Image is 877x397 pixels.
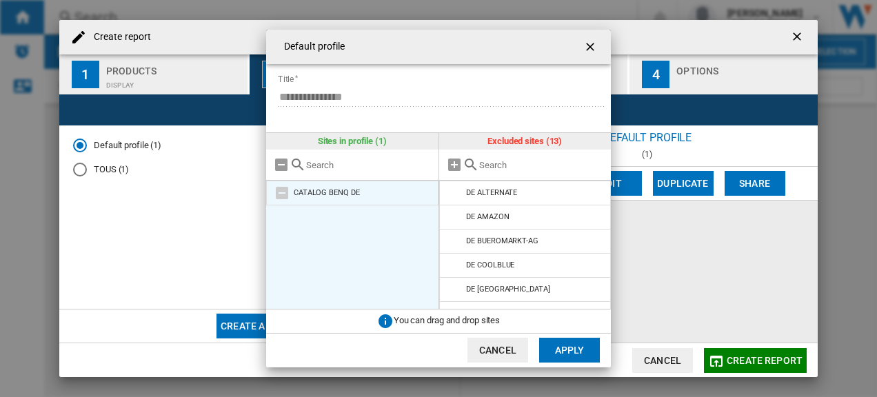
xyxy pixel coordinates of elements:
[578,33,605,61] button: getI18NText('BUTTONS.CLOSE_DIALOG')
[273,156,290,173] md-icon: Remove all
[277,40,345,54] h4: Default profile
[394,315,500,325] span: You can drag and drop sites
[306,160,432,170] input: Search
[539,338,600,363] button: Apply
[466,236,538,245] div: DE BUEROMARKT-AG
[466,188,517,197] div: DE ALTERNATE
[466,285,550,294] div: DE [GEOGRAPHIC_DATA]
[583,40,600,57] ng-md-icon: getI18NText('BUTTONS.CLOSE_DIALOG')
[266,30,611,367] md-dialog: Default profile ...
[439,133,612,150] div: Excluded sites (13)
[294,188,360,197] div: CATALOG BENQ DE
[466,212,509,221] div: DE AMAZON
[466,261,514,269] div: DE COOLBLUE
[479,160,605,170] input: Search
[446,156,463,173] md-icon: Add all
[467,338,528,363] button: Cancel
[266,133,438,150] div: Sites in profile (1)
